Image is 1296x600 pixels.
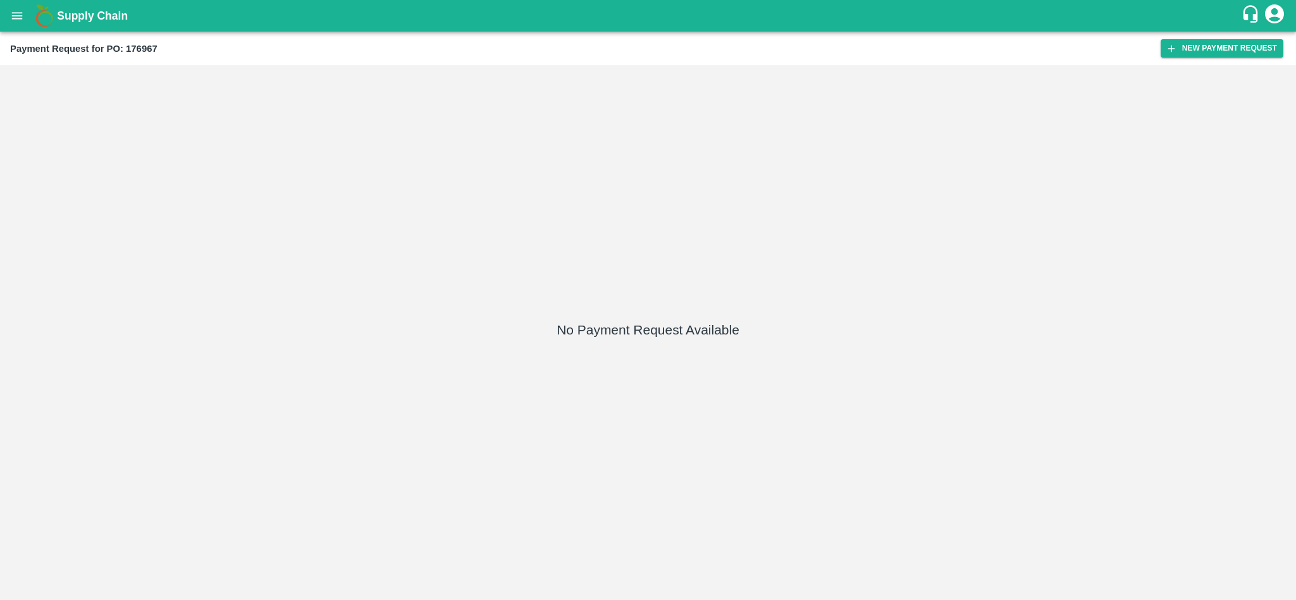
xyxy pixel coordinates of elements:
b: Supply Chain [57,9,128,22]
img: logo [32,3,57,28]
button: New Payment Request [1161,39,1283,58]
div: customer-support [1241,4,1263,27]
div: account of current user [1263,3,1286,29]
button: open drawer [3,1,32,30]
b: Payment Request for PO: 176967 [10,44,157,54]
h5: No Payment Request Available [557,321,739,339]
a: Supply Chain [57,7,1241,25]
